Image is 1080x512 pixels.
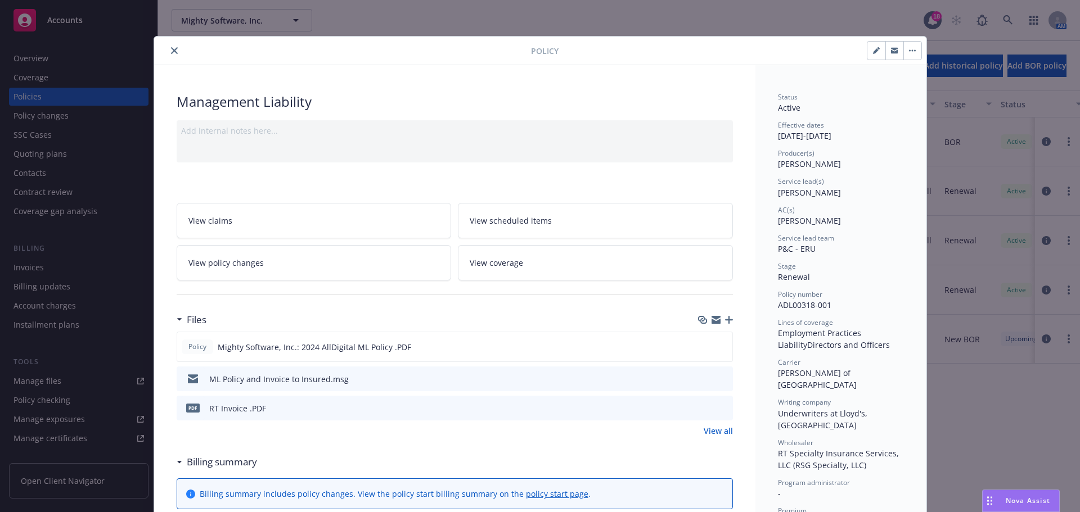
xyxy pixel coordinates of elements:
[778,233,834,243] span: Service lead team
[778,158,841,169] span: [PERSON_NAME]
[200,488,591,500] div: Billing summary includes policy changes. View the policy start billing summary on the .
[700,402,709,414] button: download file
[778,289,822,299] span: Policy number
[778,120,904,142] div: [DATE] - [DATE]
[704,425,733,437] a: View all
[778,215,841,226] span: [PERSON_NAME]
[718,402,728,414] button: preview file
[778,120,824,130] span: Effective dates
[718,341,728,353] button: preview file
[470,215,552,226] span: View scheduled items
[982,490,1060,512] button: Nova Assist
[168,44,181,57] button: close
[718,373,728,385] button: preview file
[778,102,800,113] span: Active
[177,455,257,469] div: Billing summary
[186,404,200,412] span: PDF
[778,92,798,102] span: Status
[181,125,728,137] div: Add internal notes here...
[177,245,452,280] a: View policy changes
[188,257,264,269] span: View policy changes
[778,328,863,350] span: Employment Practices Liability
[209,373,349,385] div: ML Policy and Invoice to Insured.msg
[209,402,266,414] div: RT Invoice .PDF
[177,203,452,238] a: View claims
[778,448,901,470] span: RT Specialty Insurance Services, LLC (RSG Specialty, LLC)
[778,438,813,447] span: Wholesaler
[778,271,810,282] span: Renewal
[778,187,841,198] span: [PERSON_NAME]
[778,243,816,254] span: P&C - ERU
[778,478,850,487] span: Program administrator
[531,45,559,57] span: Policy
[778,261,796,271] span: Stage
[526,488,588,499] a: policy start page
[778,368,857,390] span: [PERSON_NAME] of [GEOGRAPHIC_DATA]
[778,176,824,186] span: Service lead(s)
[778,318,833,327] span: Lines of coverage
[778,148,814,158] span: Producer(s)
[458,245,733,280] a: View coverage
[218,341,411,353] span: Mighty Software, Inc.: 2024 AllDigital ML Policy .PDF
[778,357,800,367] span: Carrier
[778,408,870,431] span: Underwriters at Lloyd's, [GEOGRAPHIC_DATA]
[807,339,890,350] span: Directors and Officers
[700,341,709,353] button: download file
[778,397,831,407] span: Writing company
[778,205,795,215] span: AC(s)
[470,257,523,269] span: View coverage
[187,312,206,327] h3: Files
[458,203,733,238] a: View scheduled items
[778,488,781,499] span: -
[177,92,733,111] div: Management Liability
[700,373,709,385] button: download file
[1006,496,1050,505] span: Nova Assist
[778,300,831,310] span: ADL00318-001
[983,490,997,511] div: Drag to move
[177,312,206,327] div: Files
[187,455,257,469] h3: Billing summary
[186,342,209,352] span: Policy
[188,215,232,226] span: View claims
